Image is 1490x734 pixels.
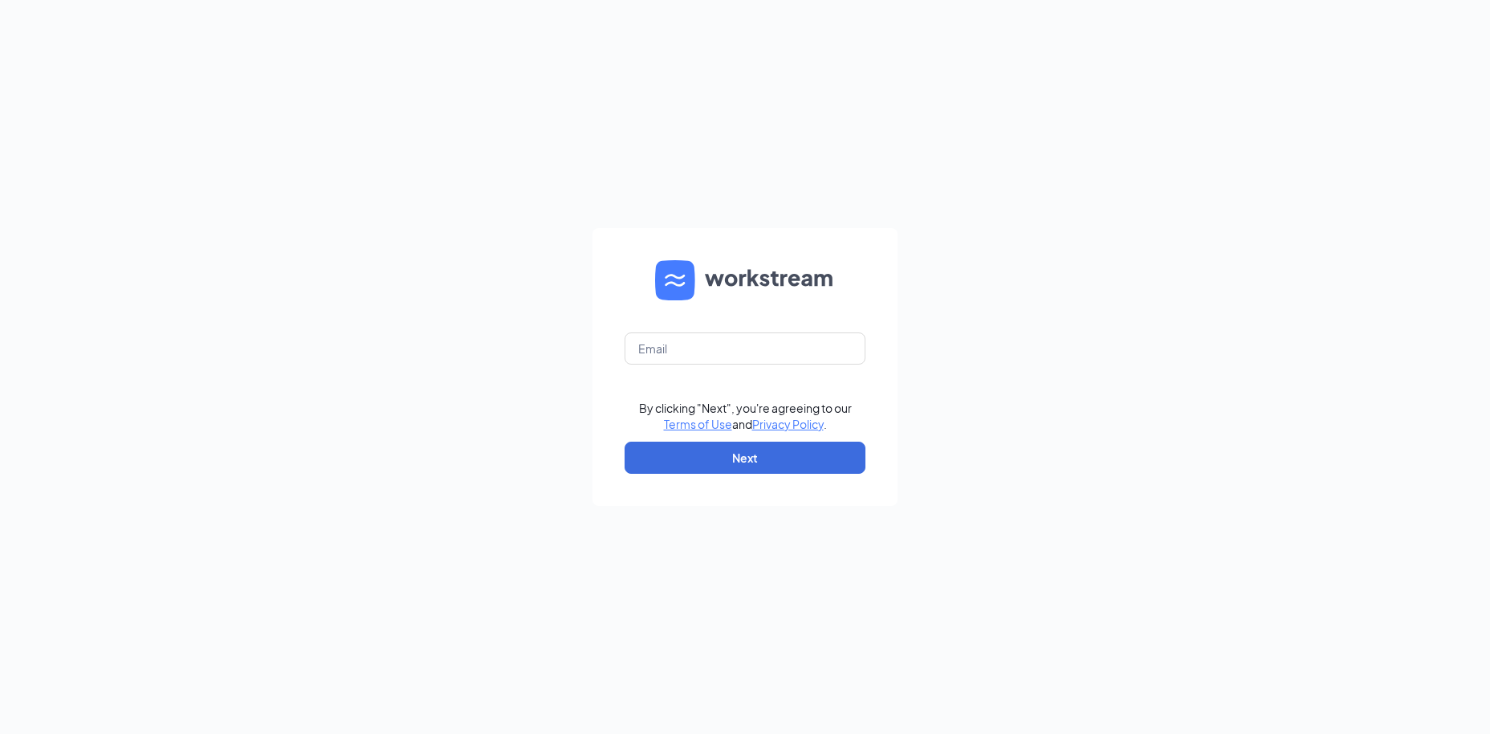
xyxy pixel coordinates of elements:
[625,332,865,365] input: Email
[655,260,835,300] img: WS logo and Workstream text
[625,442,865,474] button: Next
[752,417,824,431] a: Privacy Policy
[664,417,732,431] a: Terms of Use
[639,400,852,432] div: By clicking "Next", you're agreeing to our and .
